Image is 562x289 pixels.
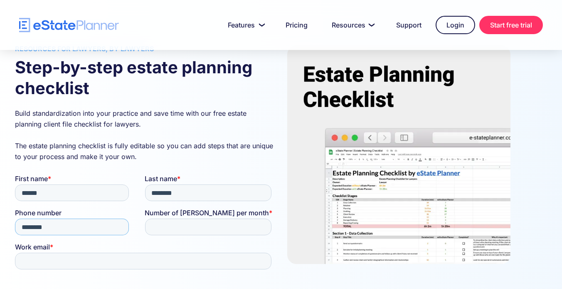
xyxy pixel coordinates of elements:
[218,17,271,33] a: Features
[15,57,275,99] h2: Step-by-step estate planning checklist
[386,17,431,33] a: Support
[322,17,382,33] a: Resources
[15,45,275,52] h3: Resources for lawyers, by lawyers
[19,18,119,32] a: home
[479,16,543,34] a: Start free trial
[15,108,275,162] p: Build standardization into your practice and save time with our free estate planning client file ...
[276,17,318,33] a: Pricing
[436,16,475,34] a: Login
